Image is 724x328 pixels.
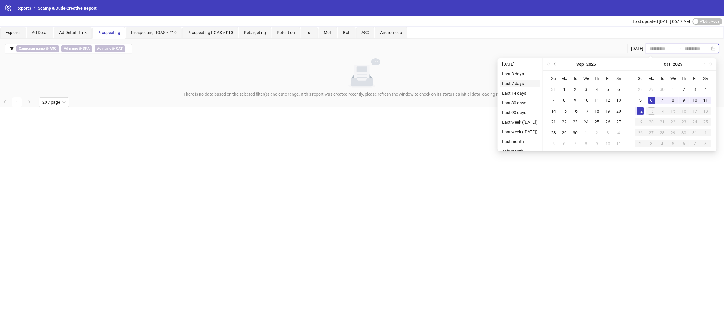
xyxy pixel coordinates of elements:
[583,140,590,147] div: 8
[500,138,540,145] li: Last month
[581,84,592,95] td: 2025-09-03
[98,30,120,35] span: Prospecting
[678,46,682,51] span: to
[670,86,677,93] div: 1
[244,30,266,35] span: Retargeting
[679,95,690,106] td: 2025-10-09
[500,90,540,97] li: Last 14 days
[679,73,690,84] th: Th
[592,127,603,138] td: 2025-10-02
[38,6,97,11] span: Scamp & Dude Creative Report
[668,84,679,95] td: 2025-10-01
[702,107,710,115] div: 18
[702,129,710,136] div: 1
[604,97,612,104] div: 12
[668,73,679,84] th: We
[603,84,613,95] td: 2025-09-05
[690,106,700,116] td: 2025-10-17
[690,95,700,106] td: 2025-10-10
[646,73,657,84] th: Mo
[679,138,690,149] td: 2025-11-06
[657,106,668,116] td: 2025-10-14
[648,118,655,126] div: 20
[702,86,710,93] div: 4
[116,46,123,51] b: CAT
[572,97,579,104] div: 9
[615,118,623,126] div: 27
[583,107,590,115] div: 17
[59,30,87,35] span: Ad Detail - Link
[5,44,132,53] button: Campaign name ∋ ASCAd name ∌ DPAAd name ∌ CAT
[561,140,568,147] div: 6
[561,86,568,93] div: 1
[679,106,690,116] td: 2025-10-16
[552,58,559,70] button: Previous month (PageUp)
[603,95,613,106] td: 2025-09-12
[594,118,601,126] div: 25
[548,138,559,149] td: 2025-10-05
[577,58,584,70] button: Choose a month
[691,118,699,126] div: 24
[550,86,557,93] div: 31
[648,86,655,93] div: 29
[691,129,699,136] div: 31
[561,129,568,136] div: 29
[592,138,603,149] td: 2025-10-09
[668,95,679,106] td: 2025-10-08
[570,116,581,127] td: 2025-09-23
[12,98,21,107] a: 1
[24,97,34,107] li: Next Page
[668,138,679,149] td: 2025-11-05
[500,99,540,107] li: Last 30 days
[548,84,559,95] td: 2025-08-31
[668,116,679,127] td: 2025-10-22
[570,73,581,84] th: Tu
[648,129,655,136] div: 27
[583,129,590,136] div: 1
[550,97,557,104] div: 7
[42,98,66,107] span: 20 / page
[670,118,677,126] div: 22
[592,84,603,95] td: 2025-09-04
[613,73,624,84] th: Sa
[570,127,581,138] td: 2025-09-30
[668,106,679,116] td: 2025-10-15
[700,116,711,127] td: 2025-10-25
[561,97,568,104] div: 8
[648,140,655,147] div: 3
[635,84,646,95] td: 2025-09-28
[691,97,699,104] div: 10
[613,95,624,106] td: 2025-09-13
[648,107,655,115] div: 13
[691,140,699,147] div: 7
[637,97,644,104] div: 5
[646,127,657,138] td: 2025-10-27
[657,73,668,84] th: Tu
[637,129,644,136] div: 26
[657,138,668,149] td: 2025-11-04
[646,138,657,149] td: 2025-11-03
[681,86,688,93] div: 2
[548,116,559,127] td: 2025-09-21
[594,107,601,115] div: 18
[691,107,699,115] div: 17
[659,107,666,115] div: 14
[594,86,601,93] div: 4
[690,84,700,95] td: 2025-10-03
[635,106,646,116] td: 2025-10-12
[657,95,668,106] td: 2025-10-07
[679,84,690,95] td: 2025-10-02
[681,129,688,136] div: 30
[633,19,690,24] span: Last updated [DATE] 06:12 AM
[613,106,624,116] td: 2025-09-20
[12,97,22,107] li: 1
[572,107,579,115] div: 16
[570,138,581,149] td: 2025-10-07
[559,106,570,116] td: 2025-09-15
[550,118,557,126] div: 21
[5,30,21,35] span: Explorer
[659,129,666,136] div: 28
[670,140,677,147] div: 5
[187,30,233,35] span: Prospecting ROAS > £10
[24,97,34,107] button: right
